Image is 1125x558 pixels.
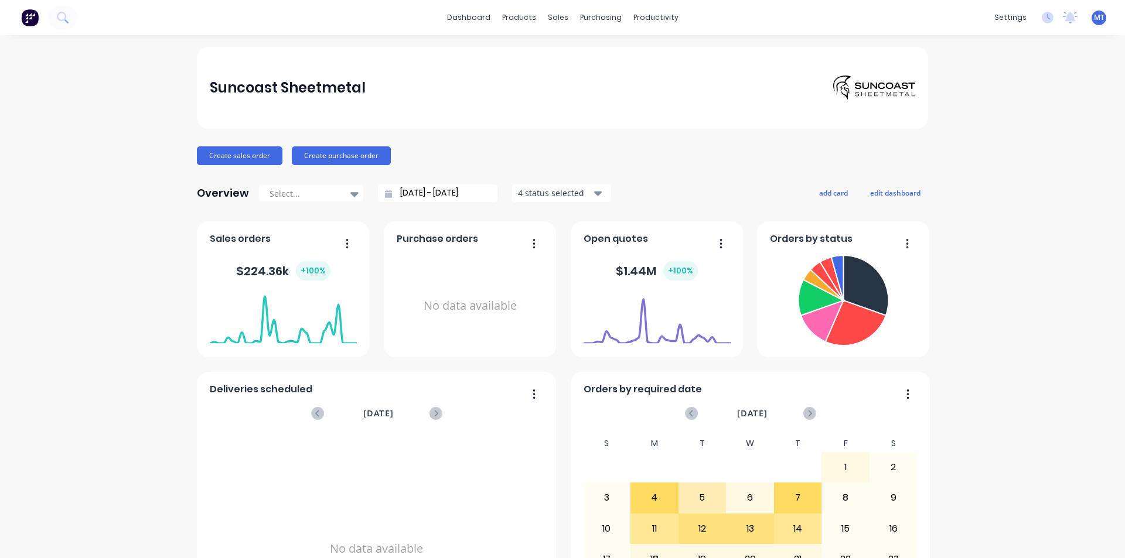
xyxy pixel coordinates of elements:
[862,185,928,200] button: edit dashboard
[296,261,330,280] div: + 100 %
[616,261,698,280] div: $ 1.44M
[870,435,918,452] div: S
[292,146,391,165] button: Create purchase order
[775,483,821,512] div: 7
[441,9,496,26] a: dashboard
[770,232,853,246] span: Orders by status
[496,9,542,26] div: products
[197,146,282,165] button: Create sales order
[679,483,726,512] div: 5
[583,435,631,452] div: S
[775,514,821,543] div: 14
[679,435,727,452] div: T
[631,514,678,543] div: 11
[822,514,869,543] div: 15
[512,184,611,202] button: 4 status selected
[870,453,917,482] div: 2
[679,514,726,543] div: 12
[822,453,869,482] div: 1
[584,483,630,512] div: 3
[812,185,855,200] button: add card
[21,9,39,26] img: Factory
[236,261,330,280] div: $ 224.36k
[631,483,678,512] div: 4
[210,76,366,100] div: Suncoast Sheetmetal
[988,9,1032,26] div: settings
[822,483,869,512] div: 8
[833,76,915,100] img: Suncoast Sheetmetal
[821,435,870,452] div: F
[727,483,773,512] div: 6
[397,232,478,246] span: Purchase orders
[397,251,544,361] div: No data available
[210,232,271,246] span: Sales orders
[518,187,592,199] div: 4 status selected
[727,514,773,543] div: 13
[628,9,684,26] div: productivity
[663,261,698,280] div: + 100 %
[870,483,917,512] div: 9
[584,514,630,543] div: 10
[1094,12,1104,23] span: MT
[774,435,822,452] div: T
[363,407,394,420] span: [DATE]
[542,9,574,26] div: sales
[630,435,679,452] div: M
[584,232,648,246] span: Open quotes
[737,407,768,420] span: [DATE]
[726,435,774,452] div: W
[197,182,249,205] div: Overview
[574,9,628,26] div: purchasing
[870,514,917,543] div: 16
